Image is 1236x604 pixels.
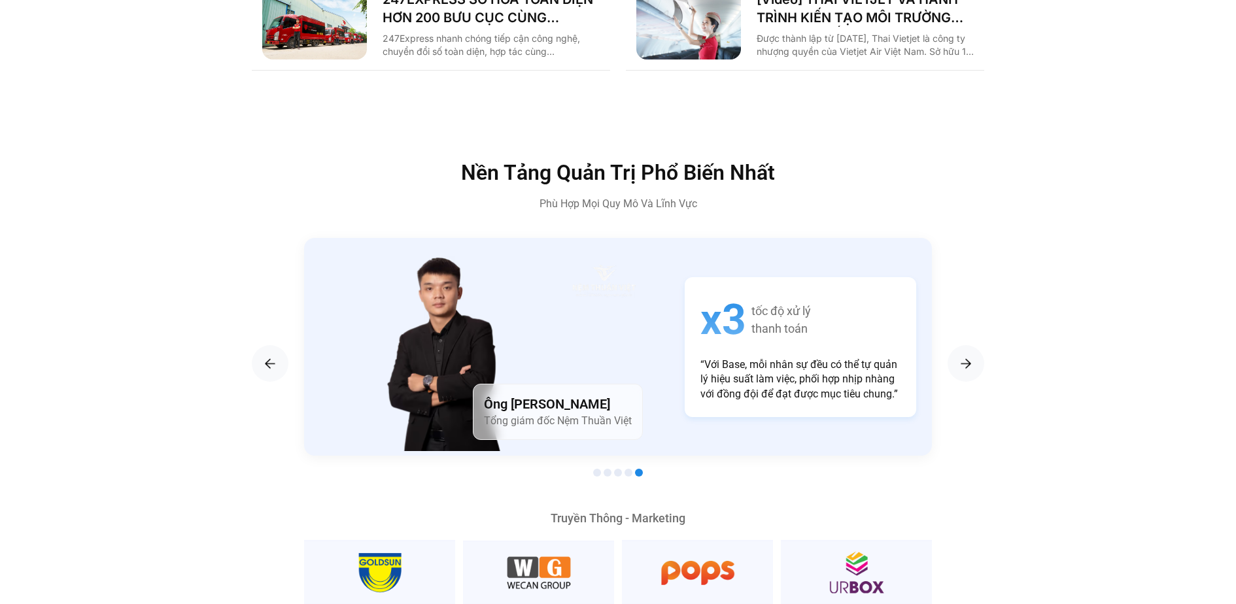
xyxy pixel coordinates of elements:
[700,293,746,347] span: x3
[361,255,553,451] img: 687dc1d9284aae706d731091_%C3%B4ng%20nguy%E1%BB%85n%20thi%E1%BB%87n%20v%C5%A9.avif
[700,358,901,401] p: “Với Base, mỗi nhân sự đều có thể tự quản lý hiệu suất làm việc, phối hợp nhịp nhàng với đồng đội...
[484,414,632,427] span: Tổng giám đốc Nệm Thuần Việt
[340,196,896,212] p: Phù Hợp Mọi Quy Mô Và Lĩnh Vực
[958,356,974,371] img: arrow-right-1.png
[340,162,896,183] h2: Nền Tảng Quản Trị Phổ Biến Nhất
[252,345,288,382] div: Previous slide
[604,469,611,477] span: Go to slide 2
[751,302,811,337] span: tốc độ xử lý thanh toán
[948,345,984,382] div: Next slide
[383,32,600,58] p: 247Express nhanh chóng tiếp cận công nghệ, chuyển đổi số toàn diện, hợp tác cùng [DOMAIN_NAME] để...
[484,395,632,413] h4: Ông [PERSON_NAME]
[593,469,601,477] span: Go to slide 1
[614,469,622,477] span: Go to slide 3
[757,32,974,58] p: Được thành lập từ [DATE], Thai Vietjet là công ty nhượng quyền của Vietjet Air Việt Nam. Sở hữu 1...
[304,512,932,524] div: Truyền Thông - Marketing
[572,263,636,307] img: 687dc0856d01e517d9ac8817_n%E1%BB%87m%20thu%E1%BA%A7n%20vi%E1%BB%87t.avif
[262,356,278,371] img: arrow-right.png
[304,238,932,456] div: 5 / 5
[635,469,643,477] span: Go to slide 5
[625,469,632,477] span: Go to slide 4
